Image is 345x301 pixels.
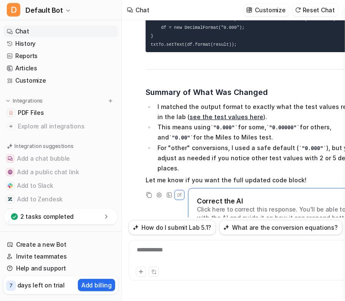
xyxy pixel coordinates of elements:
img: explore all integrations [7,122,15,131]
a: Articles [3,62,118,74]
span: Default Bot [25,4,63,16]
a: Invite teammates [3,251,118,262]
a: Explore all integrations [3,120,118,132]
img: Add a public chat link [8,170,13,175]
span: PDF Files [18,109,44,117]
div: Chat [135,6,149,14]
img: reset [295,7,301,13]
button: How do I submit Lab 5.1? [129,220,216,235]
img: Add to Zendesk [8,197,13,202]
a: see the test values here [190,113,263,120]
button: Add a public chat linkAdd a public chat link [3,165,118,179]
p: 7 [9,282,13,290]
p: Add billing [81,281,112,290]
button: Add to SlackAdd to Slack [3,179,118,192]
img: PDF Files [8,110,14,115]
span: Explore all integrations [18,120,115,133]
p: Integrations [13,98,43,104]
code: "0.00" [169,135,193,141]
code: "0.000" [299,146,326,152]
span: D [7,3,20,17]
a: PDF FilesPDF Files [3,107,118,119]
img: Add a chat bubble [8,156,13,161]
p: Integration suggestions [14,142,73,150]
button: Add a chat bubbleAdd a chat bubble [3,152,118,165]
img: customize [246,7,252,13]
p: Correct the AI [197,197,243,206]
button: View all integrationsView all integrations [3,206,118,220]
a: Create a new Bot [3,239,118,251]
button: Integrations [3,97,45,105]
button: Add billing [78,279,115,291]
img: menu_add.svg [108,98,113,104]
a: Reports [3,50,118,62]
a: Customize [3,75,118,86]
code: "0.000" [210,125,238,131]
button: Reset Chat [293,4,338,16]
img: Add to Slack [8,183,13,188]
a: Chat [3,25,118,37]
a: History [3,38,118,50]
button: Add to ZendeskAdd to Zendesk [3,192,118,206]
p: 2 tasks completed [20,212,74,221]
button: Customize [244,4,289,16]
p: days left on trial [17,281,65,290]
button: What are the conversion equations? [219,220,342,235]
img: expand menu [5,98,11,104]
a: Help and support [3,262,118,274]
code: "0.00000" [266,125,300,131]
p: Customize [255,6,285,14]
